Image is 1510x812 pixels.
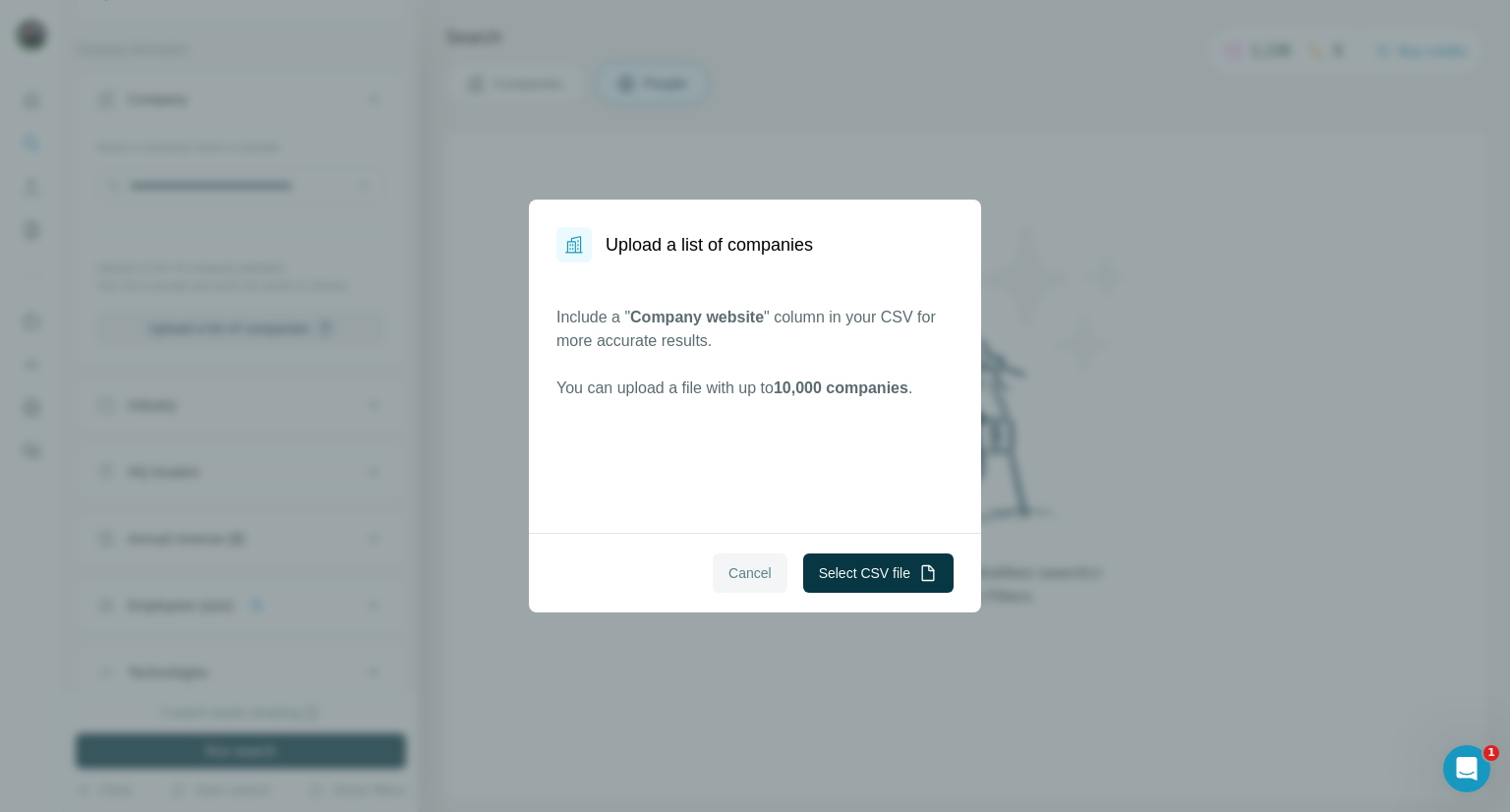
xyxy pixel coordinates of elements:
p: You can upload a file with up to . [556,377,954,400]
span: Cancel [728,563,772,583]
h1: Upload a list of companies [606,231,813,259]
span: 1 [1483,745,1499,761]
iframe: Intercom live chat [1443,745,1490,792]
span: 10,000 companies [774,379,908,396]
button: Cancel [713,553,787,593]
p: Include a " " column in your CSV for more accurate results. [556,306,954,353]
span: Company website [630,309,764,325]
button: Select CSV file [803,553,954,593]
